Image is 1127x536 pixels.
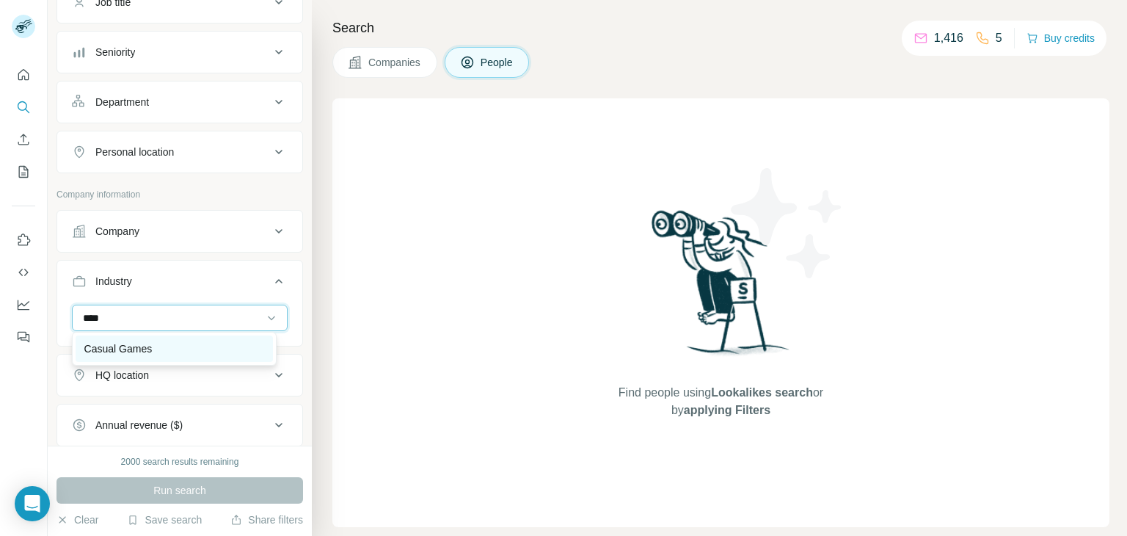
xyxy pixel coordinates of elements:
button: Quick start [12,62,35,88]
h4: Search [332,18,1109,38]
button: Industry [57,264,302,305]
button: Department [57,84,302,120]
button: Use Surfe on LinkedIn [12,227,35,253]
button: Save search [127,513,202,527]
button: Company [57,214,302,249]
button: Annual revenue ($) [57,408,302,443]
div: Personal location [95,145,174,159]
button: Buy credits [1026,28,1095,48]
div: Annual revenue ($) [95,418,183,432]
button: Clear [56,513,98,527]
img: Surfe Illustration - Stars [721,157,853,289]
div: Seniority [95,45,135,59]
div: Company [95,224,139,239]
span: People [481,55,514,70]
p: 1,416 [934,29,963,47]
span: Companies [368,55,422,70]
p: Company information [56,188,303,201]
button: Seniority [57,35,302,70]
span: Lookalikes search [711,386,813,399]
img: Surfe Illustration - Woman searching with binoculars [645,206,798,370]
span: applying Filters [684,404,770,416]
button: Share filters [230,513,303,527]
p: 5 [996,29,1002,47]
button: HQ location [57,358,302,393]
span: Find people using or by [603,384,838,419]
p: Casual Games [84,341,153,356]
div: 2000 search results remaining [121,455,239,468]
div: Department [95,95,149,109]
button: My lists [12,159,35,185]
button: Enrich CSV [12,126,35,153]
button: Feedback [12,324,35,350]
div: Open Intercom Messenger [15,486,50,521]
button: Use Surfe API [12,259,35,286]
div: HQ location [95,368,149,383]
button: Personal location [57,134,302,170]
button: Search [12,94,35,120]
div: Industry [95,274,132,289]
button: Dashboard [12,291,35,318]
